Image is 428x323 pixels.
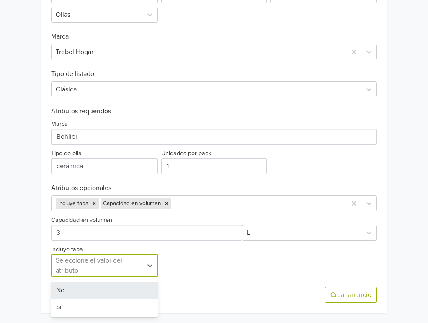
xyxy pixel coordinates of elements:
[51,120,68,129] label: Marca
[51,299,158,315] div: Sí
[51,60,377,78] h6: Tipo de listado
[162,198,171,209] div: Remove Capacidad en volumen
[51,184,377,192] h6: Atributos opcionales
[325,287,377,303] button: Crear anuncio
[51,282,158,299] div: No
[51,149,82,158] label: Tipo de olla
[56,255,139,276] div: Seleccione el valor del atributo
[51,216,112,225] label: Capacidad en volumen
[51,23,377,41] h6: Marca
[51,245,83,254] label: Incluye tapa
[161,149,211,158] label: Unidades por pack
[56,198,90,209] div: Incluye tapa
[101,198,162,209] div: Capacidad en volumen
[90,198,99,209] div: Remove Incluye tapa
[51,107,377,115] h6: Atributos requeridos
